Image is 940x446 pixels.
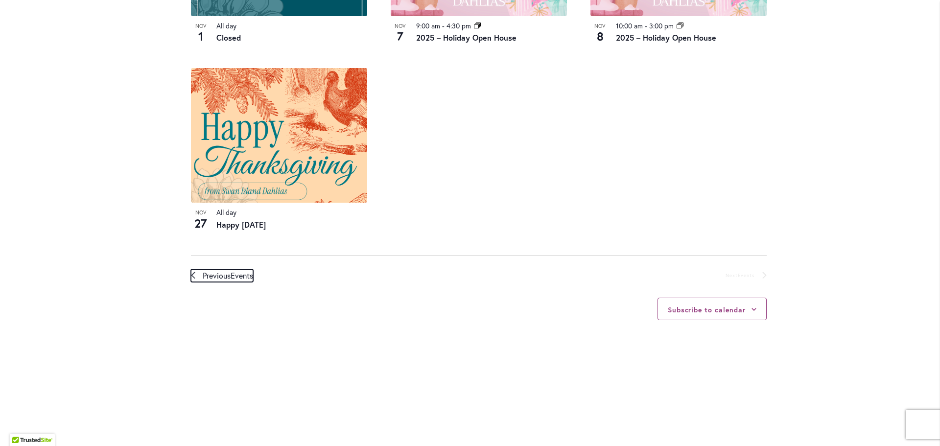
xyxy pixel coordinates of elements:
[7,411,35,439] iframe: Launch Accessibility Center
[416,21,440,30] time: 9:00 am
[590,28,610,45] span: 8
[616,32,716,43] a: 2025 – Holiday Open House
[391,22,410,30] span: Nov
[191,28,211,45] span: 1
[649,21,674,30] time: 3:00 pm
[216,21,236,30] time: All day
[191,68,367,203] img: SID-THANKSGIVING
[616,21,643,30] time: 10:00 am
[446,21,471,30] time: 4:30 pm
[590,22,610,30] span: Nov
[191,209,211,217] span: Nov
[231,270,253,281] span: Events
[668,305,746,314] button: Subscribe to calendar
[216,219,266,230] a: Happy [DATE]
[416,32,517,43] a: 2025 – Holiday Open House
[645,21,647,30] span: -
[191,269,253,282] a: Previous Events
[216,32,241,43] a: Closed
[191,22,211,30] span: Nov
[191,215,211,232] span: 27
[216,208,236,217] time: All day
[442,21,445,30] span: -
[391,28,410,45] span: 7
[203,269,253,282] span: Previous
